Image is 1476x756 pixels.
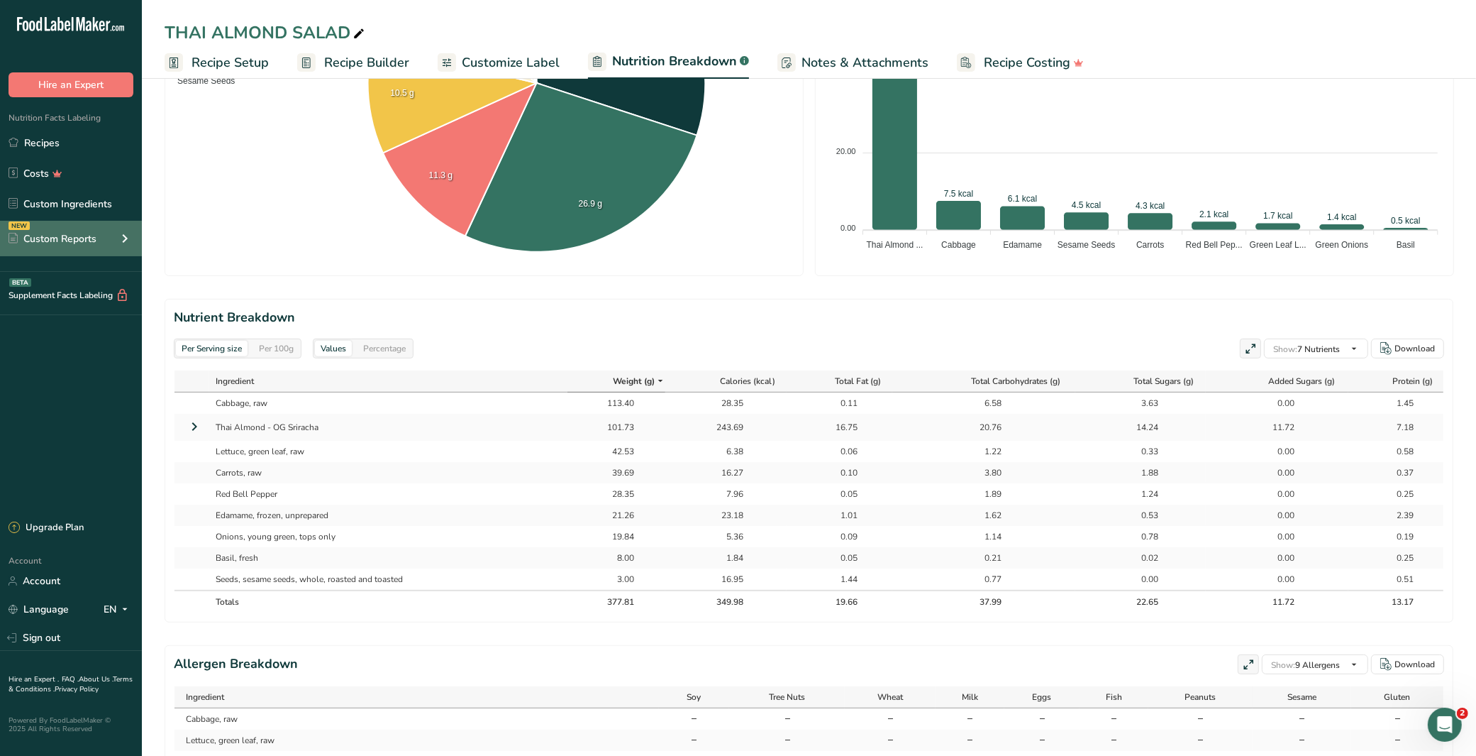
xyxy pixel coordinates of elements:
[209,505,567,526] td: Edamame, frozen, unprepared
[1123,596,1158,608] div: 22.65
[599,397,634,410] div: 113.40
[9,521,84,535] div: Upgrade Plan
[709,530,744,543] div: 5.36
[613,375,655,388] span: Weight (g)
[209,414,567,441] td: Thai Almond - OG Sriracha
[1123,466,1158,479] div: 1.88
[1378,445,1414,458] div: 0.58
[1273,344,1340,355] span: 7 Nutrients
[1250,240,1306,250] tspan: Green Leaf L...
[1259,488,1294,500] div: 0.00
[1259,397,1294,410] div: 0.00
[822,530,858,543] div: 0.09
[769,691,805,703] span: Tree Nuts
[192,53,269,72] span: Recipe Setup
[438,47,560,79] a: Customize Label
[1378,466,1414,479] div: 0.37
[357,341,411,356] div: Percentage
[966,596,1001,608] div: 37.99
[709,421,744,434] div: 243.69
[1133,375,1194,388] span: Total Sugars (g)
[599,445,634,458] div: 42.53
[966,509,1001,522] div: 1.62
[588,45,749,80] a: Nutrition Breakdown
[822,488,858,500] div: 0.05
[822,397,858,410] div: 0.11
[216,375,254,388] span: Ingredient
[709,445,744,458] div: 6.38
[1271,659,1340,671] span: 9 Allergens
[822,421,858,434] div: 16.75
[1394,658,1435,671] div: Download
[599,596,634,608] div: 377.81
[1259,509,1294,522] div: 0.00
[324,53,409,72] span: Recipe Builder
[1259,445,1294,458] div: 0.00
[1123,552,1158,564] div: 0.02
[1058,240,1115,250] tspan: Sesame Seeds
[1378,530,1414,543] div: 0.19
[1123,488,1158,500] div: 1.24
[612,52,737,71] span: Nutrition Breakdown
[687,691,701,703] span: Soy
[1259,421,1294,434] div: 11.72
[836,375,882,388] span: Total Fat (g)
[709,466,744,479] div: 16.27
[9,221,30,230] div: NEW
[599,530,634,543] div: 19.84
[1378,596,1414,608] div: 13.17
[709,488,744,500] div: 7.96
[1378,552,1414,564] div: 0.25
[9,278,31,287] div: BETA
[1378,488,1414,500] div: 0.25
[709,509,744,522] div: 23.18
[822,509,858,522] div: 1.01
[1371,339,1444,358] button: Download
[599,466,634,479] div: 39.69
[1136,240,1164,250] tspan: Carrots
[9,231,96,246] div: Custom Reports
[1106,691,1122,703] span: Fish
[966,530,1001,543] div: 1.14
[1259,573,1294,586] div: 0.00
[1259,466,1294,479] div: 0.00
[9,674,133,694] a: Terms & Conditions .
[209,590,567,613] th: Totals
[1123,397,1158,410] div: 3.63
[9,597,69,622] a: Language
[1186,240,1243,250] tspan: Red Bell Pep...
[297,47,409,79] a: Recipe Builder
[1384,691,1410,703] span: Gluten
[840,224,855,232] tspan: 0.00
[315,341,352,356] div: Values
[176,341,248,356] div: Per Serving size
[599,552,634,564] div: 8.00
[1123,509,1158,522] div: 0.53
[104,601,133,618] div: EN
[971,375,1060,388] span: Total Carbohydrates (g)
[1259,530,1294,543] div: 0.00
[822,573,858,586] div: 1.44
[9,674,59,684] a: Hire an Expert .
[720,375,775,388] span: Calories (kcal)
[984,53,1070,72] span: Recipe Costing
[1032,691,1051,703] span: Eggs
[877,691,903,703] span: Wheat
[1184,691,1216,703] span: Peanuts
[801,53,928,72] span: Notes & Attachments
[709,397,744,410] div: 28.35
[1271,659,1295,671] span: Show:
[209,483,567,505] td: Red Bell Pepper
[165,47,269,79] a: Recipe Setup
[174,308,1444,327] h2: Nutrient Breakdown
[957,47,1084,79] a: Recipe Costing
[822,596,858,608] div: 19.66
[867,240,923,250] tspan: Thai Almond ...
[209,462,567,483] td: Carrots, raw
[209,441,567,462] td: Lettuce, green leaf, raw
[1123,421,1158,434] div: 14.24
[1259,552,1294,564] div: 0.00
[9,72,133,97] button: Hire an Expert
[822,445,858,458] div: 0.06
[1371,654,1444,674] button: Download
